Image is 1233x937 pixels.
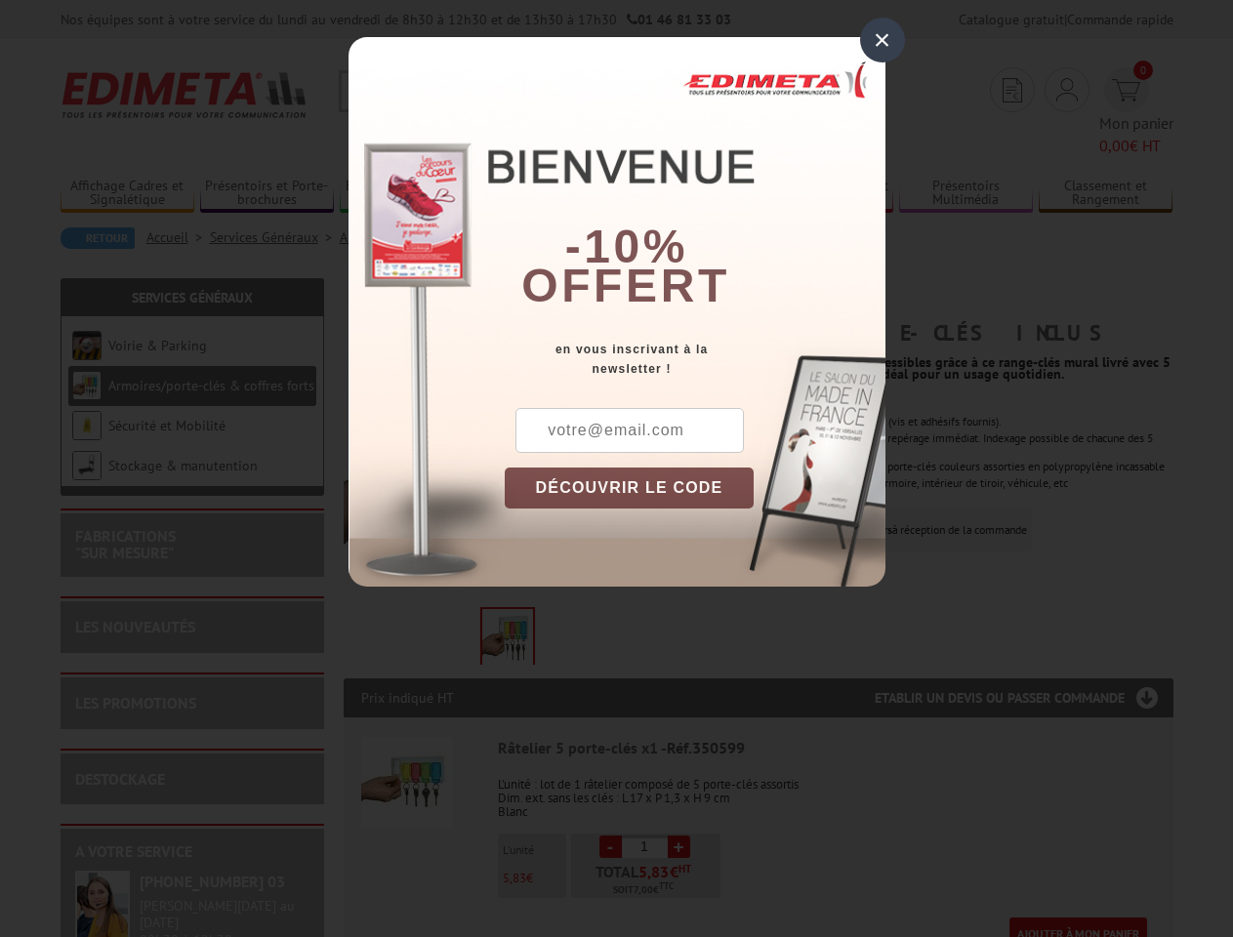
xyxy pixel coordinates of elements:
font: offert [521,260,730,311]
div: en vous inscrivant à la newsletter ! [505,340,885,379]
input: votre@email.com [515,408,744,453]
div: × [860,18,905,62]
button: DÉCOUVRIR LE CODE [505,468,755,509]
b: -10% [565,221,688,272]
